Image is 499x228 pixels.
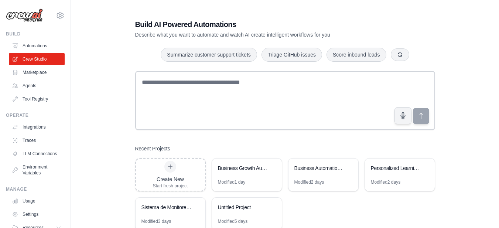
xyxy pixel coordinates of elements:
div: Modified 5 days [218,218,248,224]
div: Business Automation Suite with AI Agents [294,164,345,172]
a: Environment Variables [9,161,65,179]
div: Untitled Project [218,204,269,211]
a: Marketplace [9,67,65,78]
button: Get new suggestions [391,48,409,61]
div: Build [6,31,65,37]
h1: Build AI Powered Automations [135,19,383,30]
div: Modified 2 days [371,179,401,185]
div: Business Growth Automation Suite [218,164,269,172]
a: Settings [9,208,65,220]
button: Score inbound leads [327,48,386,62]
div: Operate [6,112,65,118]
div: Modified 3 days [141,218,171,224]
a: Agents [9,80,65,92]
button: Click to speak your automation idea [394,107,411,124]
a: Crew Studio [9,53,65,65]
p: Describe what you want to automate and watch AI create intelligent workflows for you [135,31,383,38]
a: Integrations [9,121,65,133]
div: Start fresh project [153,183,188,189]
div: Manage [6,186,65,192]
div: Create New [153,176,188,183]
div: Modified 1 day [218,179,246,185]
a: LLM Connections [9,148,65,160]
div: Modified 2 days [294,179,324,185]
div: Sistema de Monitoreo Sociosanitario Integral [141,204,192,211]
a: Usage [9,195,65,207]
a: Tool Registry [9,93,65,105]
button: Triage GitHub issues [262,48,322,62]
h3: Recent Projects [135,145,170,152]
img: Logo [6,8,43,23]
button: Summarize customer support tickets [161,48,257,62]
div: Personalized Learning Management System [371,164,421,172]
iframe: Chat Widget [462,193,499,228]
a: Automations [9,40,65,52]
a: Traces [9,135,65,146]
